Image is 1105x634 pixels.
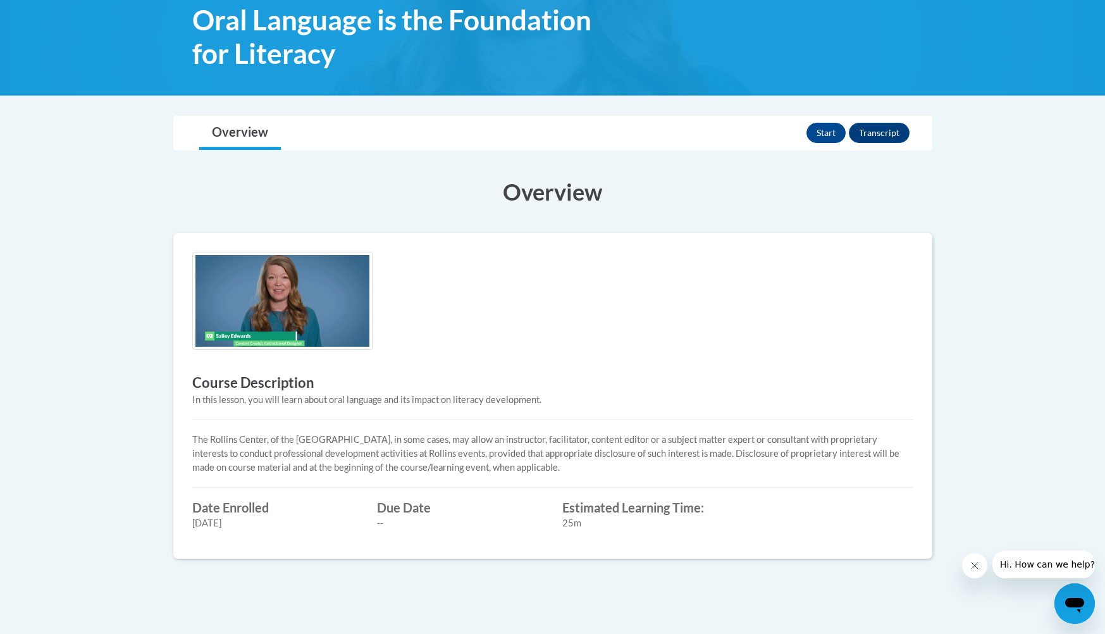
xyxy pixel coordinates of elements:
[192,373,913,393] h3: Course Description
[192,516,359,530] div: [DATE]
[192,393,913,407] div: In this lesson, you will learn about oral language and its impact on literacy development.
[806,123,846,143] button: Start
[992,550,1095,578] iframe: Message from company
[173,176,932,208] h3: Overview
[377,516,543,530] div: --
[562,500,729,514] label: Estimated Learning Time:
[192,433,913,475] p: The Rollins Center, of the [GEOGRAPHIC_DATA], in some cases, may allow an instructor, facilitator...
[192,252,373,350] img: Course logo image
[962,553,987,578] iframe: Close message
[1054,583,1095,624] iframe: Button to launch messaging window
[562,516,729,530] div: 25m
[849,123,910,143] button: Transcript
[199,116,281,150] a: Overview
[192,3,629,70] span: Oral Language is the Foundation for Literacy
[377,500,543,514] label: Due Date
[192,500,359,514] label: Date Enrolled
